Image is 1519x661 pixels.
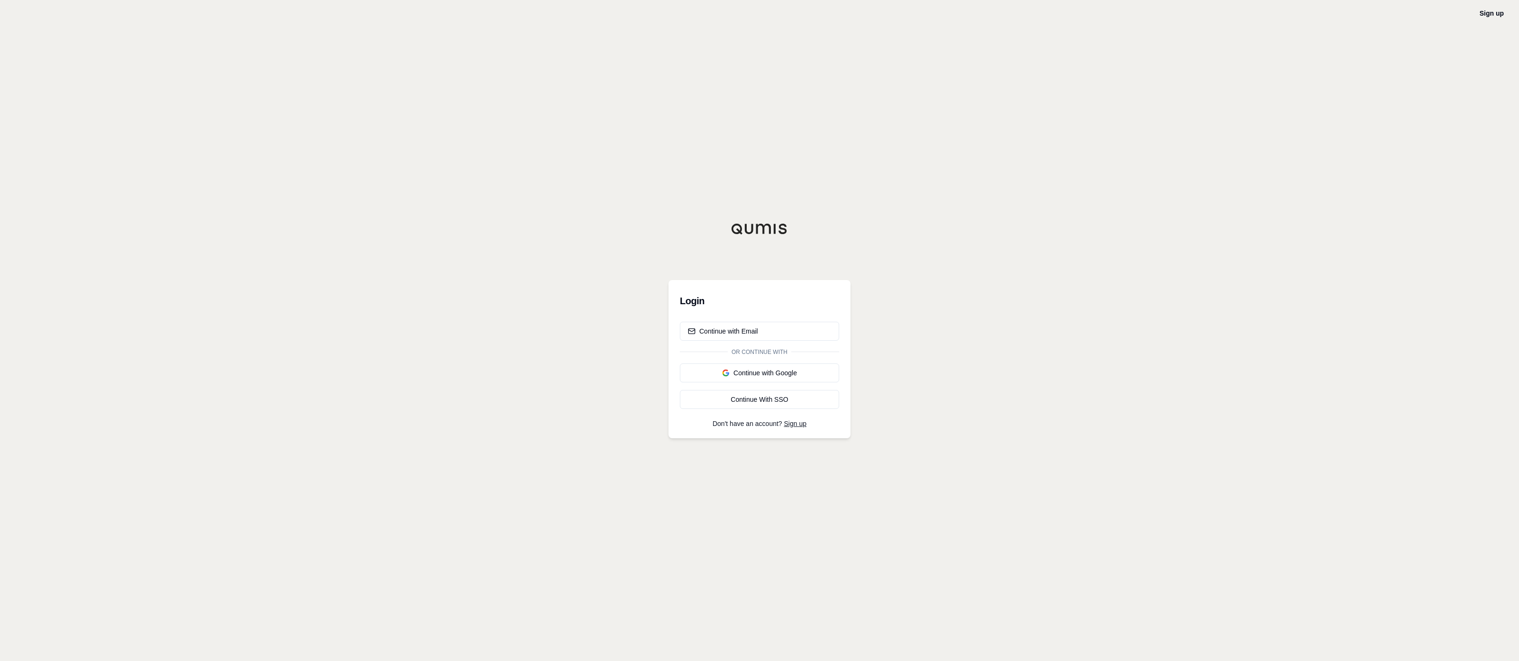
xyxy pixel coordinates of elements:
[784,420,806,427] a: Sign up
[680,291,839,310] h3: Login
[688,395,831,404] div: Continue With SSO
[688,326,758,336] div: Continue with Email
[728,348,791,356] span: Or continue with
[731,223,788,235] img: Qumis
[1480,9,1504,17] a: Sign up
[680,420,839,427] p: Don't have an account?
[680,390,839,409] a: Continue With SSO
[680,363,839,382] button: Continue with Google
[680,322,839,341] button: Continue with Email
[688,368,831,378] div: Continue with Google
